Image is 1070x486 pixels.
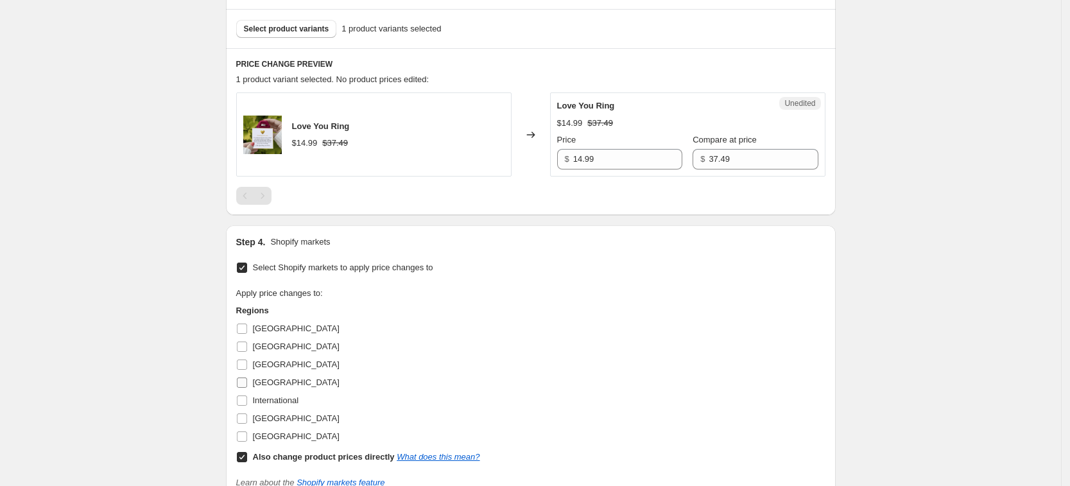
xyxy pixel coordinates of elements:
[557,101,615,110] span: Love You Ring
[236,74,429,84] span: 1 product variant selected. No product prices edited:
[244,24,329,34] span: Select product variants
[253,378,340,387] span: [GEOGRAPHIC_DATA]
[270,236,330,248] p: Shopify markets
[557,135,576,144] span: Price
[587,118,613,128] span: $37.49
[253,324,340,333] span: [GEOGRAPHIC_DATA]
[253,263,433,272] span: Select Shopify markets to apply price changes to
[253,395,299,405] span: International
[236,20,337,38] button: Select product variants
[292,121,350,131] span: Love You Ring
[236,59,825,69] h6: PRICE CHANGE PREVIEW
[253,431,340,441] span: [GEOGRAPHIC_DATA]
[700,154,705,164] span: $
[236,288,323,298] span: Apply price changes to:
[557,118,583,128] span: $14.99
[236,304,480,317] h3: Regions
[236,236,266,248] h2: Step 4.
[243,116,282,154] img: 2_b58acf69-415a-4f10-829f-9fba28061b08_80x.png
[253,452,395,462] b: Also change product prices directly
[253,413,340,423] span: [GEOGRAPHIC_DATA]
[565,154,569,164] span: $
[253,342,340,351] span: [GEOGRAPHIC_DATA]
[397,452,479,462] a: What does this mean?
[784,98,815,108] span: Unedited
[322,138,348,148] span: $37.49
[236,187,272,205] nav: Pagination
[253,360,340,369] span: [GEOGRAPHIC_DATA]
[693,135,757,144] span: Compare at price
[341,22,441,35] span: 1 product variants selected
[292,138,318,148] span: $14.99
